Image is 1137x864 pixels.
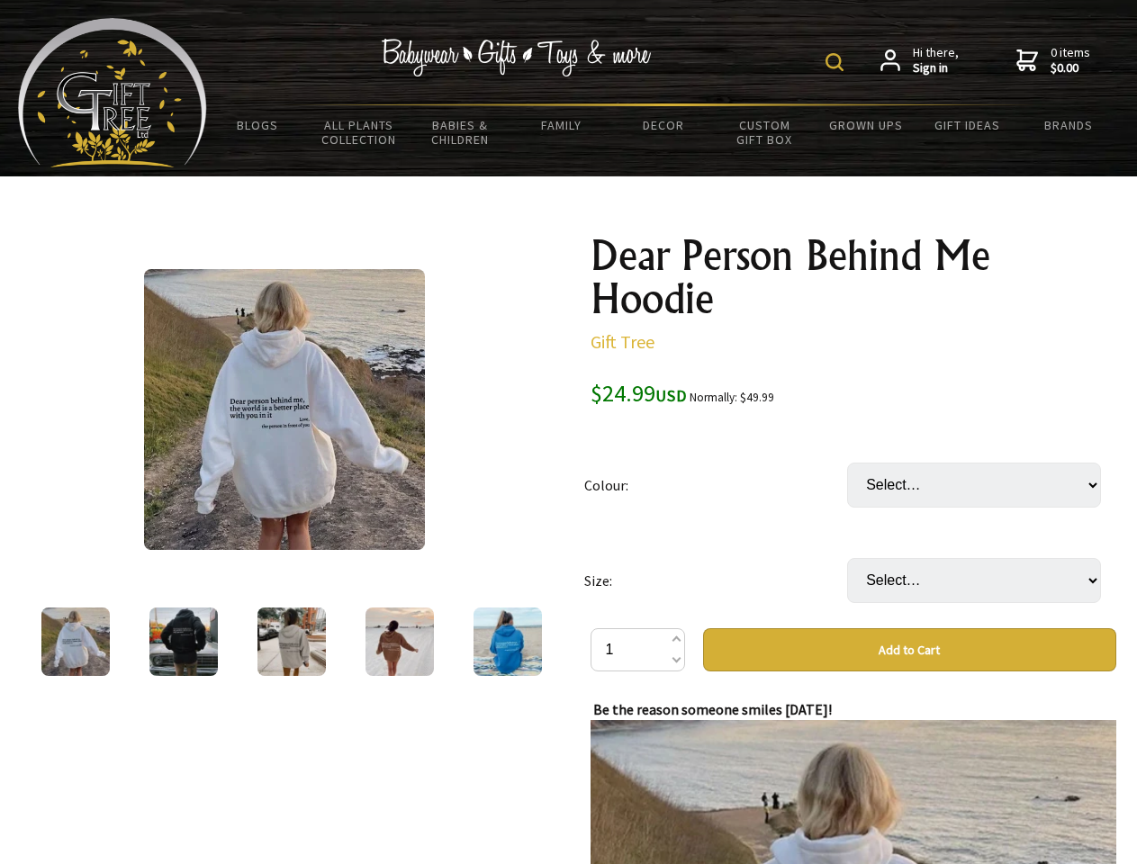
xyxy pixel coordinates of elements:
[584,533,847,628] td: Size:
[144,269,425,550] img: Dear Person Behind Me Hoodie
[1051,44,1090,76] span: 0 items
[591,330,654,353] a: Gift Tree
[365,607,434,676] img: Dear Person Behind Me Hoodie
[257,607,326,676] img: Dear Person Behind Me Hoodie
[207,106,309,144] a: BLOGS
[703,628,1116,671] button: Add to Cart
[690,390,774,405] small: Normally: $49.99
[149,607,218,676] img: Dear Person Behind Me Hoodie
[584,437,847,533] td: Colour:
[41,607,110,676] img: Dear Person Behind Me Hoodie
[382,39,652,76] img: Babywear - Gifts - Toys & more
[880,45,959,76] a: Hi there,Sign in
[612,106,714,144] a: Decor
[655,385,687,406] span: USD
[916,106,1018,144] a: Gift Ideas
[1018,106,1120,144] a: Brands
[913,60,959,76] strong: Sign in
[1051,60,1090,76] strong: $0.00
[826,53,844,71] img: product search
[591,378,687,408] span: $24.99
[474,607,542,676] img: Dear Person Behind Me Hoodie
[511,106,613,144] a: Family
[815,106,916,144] a: Grown Ups
[1016,45,1090,76] a: 0 items$0.00
[714,106,816,158] a: Custom Gift Box
[410,106,511,158] a: Babies & Children
[18,18,207,167] img: Babyware - Gifts - Toys and more...
[591,234,1116,320] h1: Dear Person Behind Me Hoodie
[913,45,959,76] span: Hi there,
[309,106,411,158] a: All Plants Collection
